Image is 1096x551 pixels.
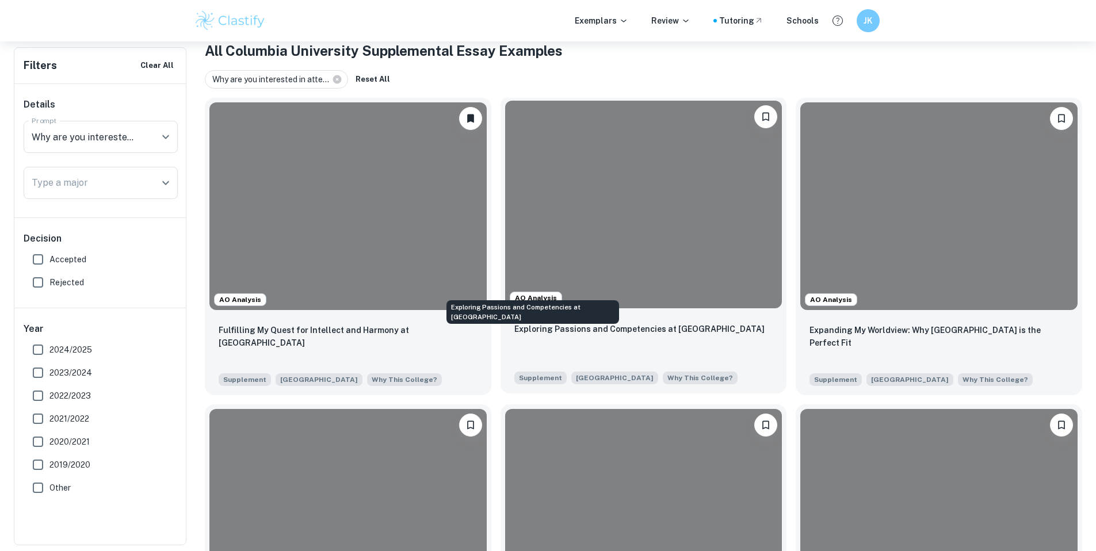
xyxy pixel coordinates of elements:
button: Reset All [353,71,393,88]
span: Other [49,481,71,494]
button: Bookmark [459,414,482,437]
span: Accepted [49,253,86,266]
span: Supplement [514,372,567,384]
div: Exploring Passions and Competencies at [GEOGRAPHIC_DATA] [446,300,619,324]
span: 2024/2025 [49,343,92,356]
h6: JK [861,14,874,27]
button: Bookmark [754,105,777,128]
p: Exemplars [575,14,628,27]
p: Exploring Passions and Competencies at Columbia University [514,323,765,335]
button: Bookmark [754,414,777,437]
h6: Year [24,322,178,336]
h6: Decision [24,232,178,246]
label: Prompt [32,116,57,125]
span: Why are you interested in attending Columbia University? We encourage you to consider the aspect(... [663,370,738,384]
span: Why are you interested in attending Columbia University? We encourage you to consider the aspect(... [367,372,442,386]
div: Why are you interested in atte... [205,70,348,89]
span: Why are you interested in atte... [212,73,334,86]
h6: Details [24,98,178,112]
a: AO AnalysisUnbookmarkFulfilling My Quest for Intellect and Harmony at Columbia UniversitySuppleme... [205,98,491,395]
a: AO AnalysisBookmarkExpanding My Worldview: Why Columbia University is the Perfect FitSupplement[G... [796,98,1082,395]
button: Bookmark [1050,414,1073,437]
span: 2023/2024 [49,366,92,379]
h1: All Columbia University Supplemental Essay Examples [205,40,1082,61]
span: Why This College? [963,374,1028,385]
button: Open [158,129,174,145]
button: Unbookmark [459,107,482,130]
span: [GEOGRAPHIC_DATA] [276,373,362,386]
button: Open [158,175,174,191]
span: 2019/2020 [49,458,90,471]
span: Supplement [219,373,271,386]
span: 2022/2023 [49,389,91,402]
span: [GEOGRAPHIC_DATA] [571,372,658,384]
span: 2021/2022 [49,412,89,425]
p: Fulfilling My Quest for Intellect and Harmony at Columbia University [219,324,478,349]
span: Why This College? [667,373,733,383]
span: Rejected [49,276,84,289]
span: 2020/2021 [49,435,90,448]
span: Why are you interested in attending Columbia University? We encourage you to consider the aspect(... [958,372,1033,386]
h6: Filters [24,58,57,74]
span: Supplement [809,373,862,386]
a: Schools [786,14,819,27]
button: JK [857,9,880,32]
p: Expanding My Worldview: Why Columbia University is the Perfect Fit [809,324,1068,349]
img: Clastify logo [194,9,267,32]
button: Clear All [138,57,177,74]
span: AO Analysis [805,294,857,305]
a: Tutoring [719,14,763,27]
button: Bookmark [1050,107,1073,130]
span: AO Analysis [215,294,266,305]
button: Help and Feedback [828,11,847,30]
a: AO AnalysisBookmarkExploring Passions and Competencies at Columbia UniversitySupplement[GEOGRAPHI... [501,98,787,395]
span: Why This College? [372,374,437,385]
p: Review [651,14,690,27]
span: [GEOGRAPHIC_DATA] [866,373,953,386]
